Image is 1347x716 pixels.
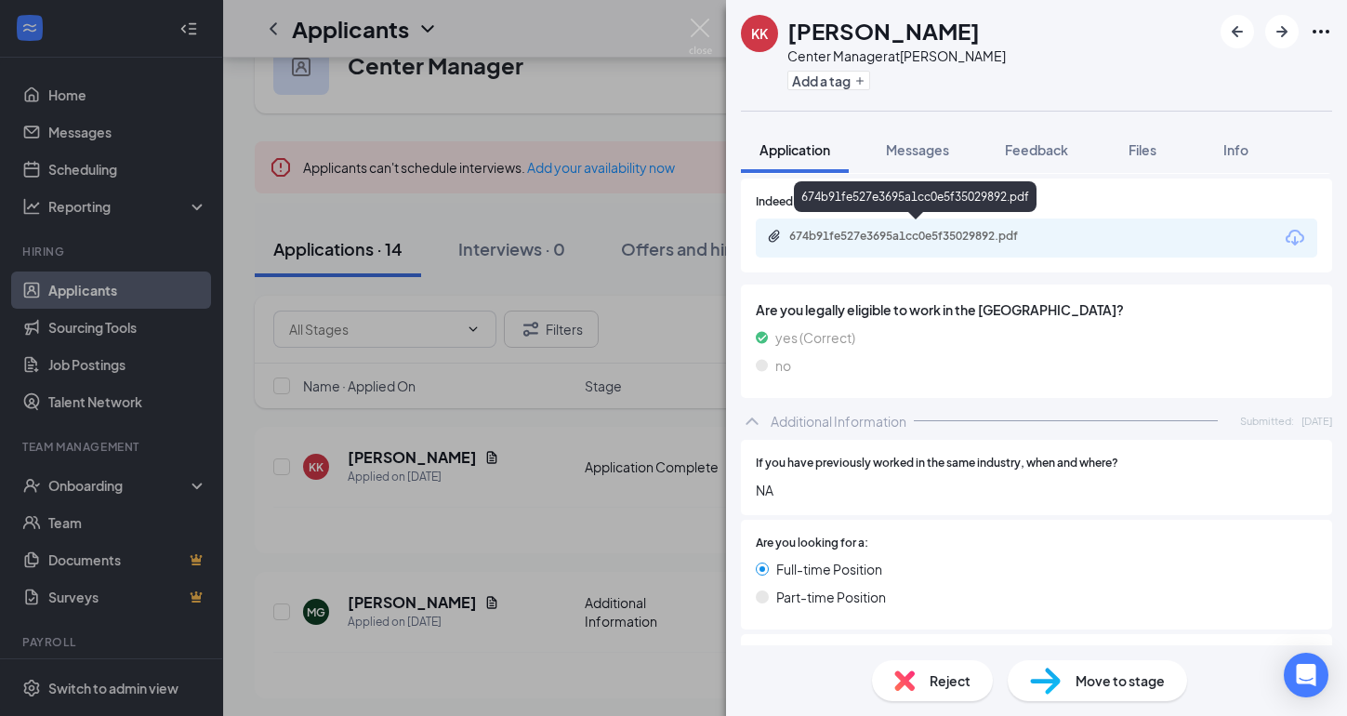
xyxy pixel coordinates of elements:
[1240,413,1294,429] span: Submitted:
[775,355,791,376] span: no
[756,455,1118,472] span: If you have previously worked in the same industry, when and where?
[787,15,980,46] h1: [PERSON_NAME]
[756,535,868,552] span: Are you looking for a:
[1310,20,1332,43] svg: Ellipses
[776,559,882,579] span: Full-time Position
[854,75,865,86] svg: Plus
[759,141,830,158] span: Application
[767,229,782,244] svg: Paperclip
[1226,20,1248,43] svg: ArrowLeftNew
[751,24,768,43] div: KK
[794,181,1037,212] div: 674b91fe527e3695a1cc0e5f35029892.pdf
[930,670,971,691] span: Reject
[1284,653,1328,697] div: Open Intercom Messenger
[787,46,1006,65] div: Center Manager at [PERSON_NAME]
[1005,141,1068,158] span: Feedback
[789,229,1050,244] div: 674b91fe527e3695a1cc0e5f35029892.pdf
[1301,413,1332,429] span: [DATE]
[787,71,870,90] button: PlusAdd a tag
[1265,15,1299,48] button: ArrowRight
[756,480,1317,500] span: NA
[886,141,949,158] span: Messages
[767,229,1068,246] a: Paperclip674b91fe527e3695a1cc0e5f35029892.pdf
[776,587,886,607] span: Part-time Position
[771,412,906,431] div: Additional Information
[1221,15,1254,48] button: ArrowLeftNew
[1284,227,1306,249] svg: Download
[756,299,1317,320] span: Are you legally eligible to work in the [GEOGRAPHIC_DATA]?
[1076,670,1165,691] span: Move to stage
[1271,20,1293,43] svg: ArrowRight
[741,410,763,432] svg: ChevronUp
[1223,141,1248,158] span: Info
[1129,141,1156,158] span: Files
[775,327,855,348] span: yes (Correct)
[756,193,838,211] span: Indeed Resume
